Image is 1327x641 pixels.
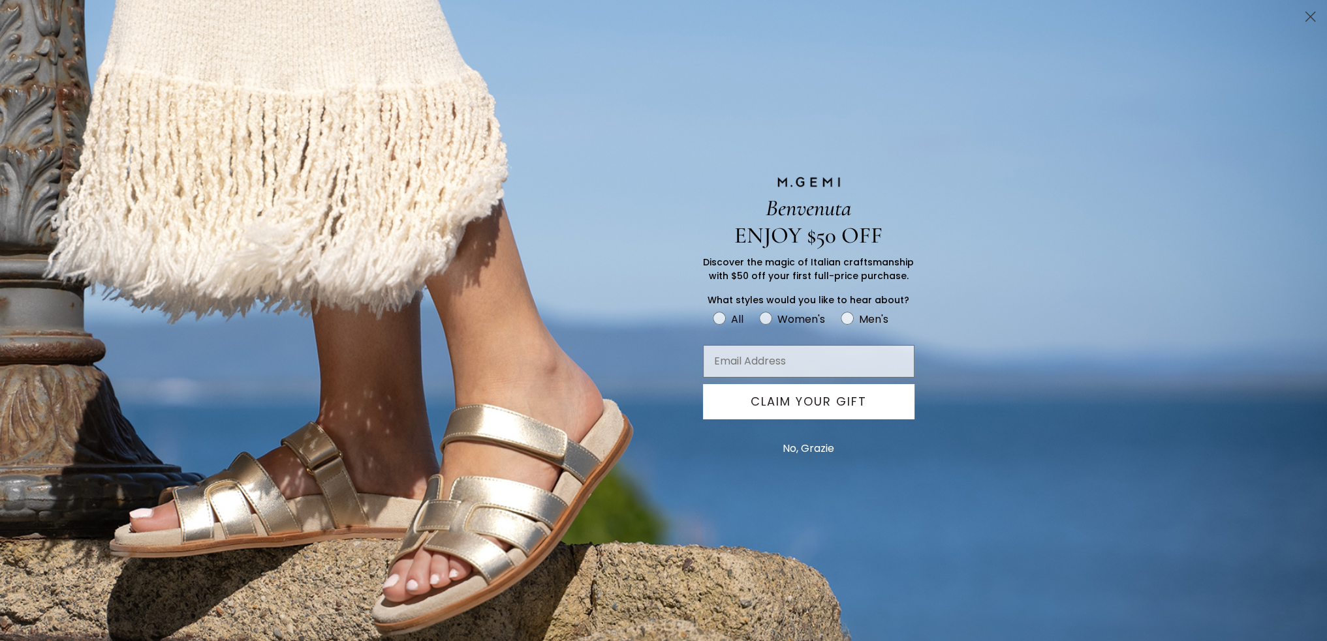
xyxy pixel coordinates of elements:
button: No, Grazie [776,432,841,465]
span: Discover the magic of Italian craftsmanship with $50 off your first full-price purchase. [703,256,914,282]
span: ENJOY $50 OFF [734,222,882,249]
div: All [731,311,743,327]
button: Close dialog [1299,5,1322,28]
span: Benvenuta [766,194,851,222]
img: M.GEMI [776,176,841,188]
div: Men's [859,311,888,327]
div: Women's [777,311,825,327]
input: Email Address [703,345,914,378]
span: What styles would you like to hear about? [708,293,909,306]
button: CLAIM YOUR GIFT [703,384,914,419]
